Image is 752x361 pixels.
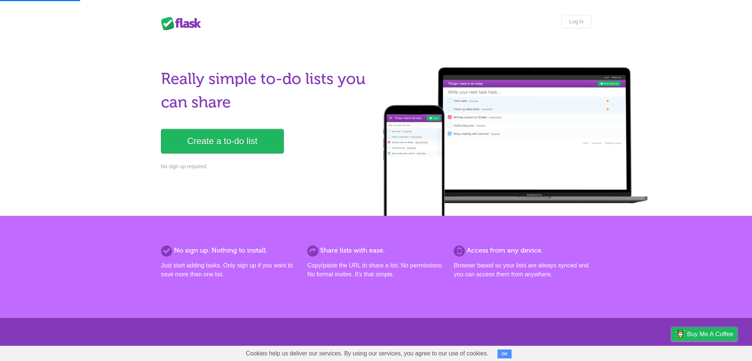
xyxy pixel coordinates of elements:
a: Buy me a coffee [671,327,737,341]
h2: No sign up. Nothing to install. [161,245,298,256]
h2: Share lists with ease. [307,245,444,256]
h1: Really simple to-do lists you can share [161,67,372,114]
button: OK [497,349,512,358]
h2: Access from any device. [454,245,591,256]
div: Flask Lists [161,17,206,30]
p: Copy/paste the URL to share a list. No permissions. No formal invites. It's that simple. [307,261,444,279]
p: Browser based so your lists are always synced and you can access them from anywhere. [454,261,591,279]
img: Buy me a coffee [675,328,685,340]
p: Just start adding tasks. Only sign up if you want to save more than one list. [161,261,298,279]
p: No sign up required [161,163,372,170]
span: Cookies help us deliver our services. By using our services, you agree to our use of cookies. [239,346,496,361]
span: Buy me a coffee [687,328,733,341]
a: Log in [561,15,591,28]
a: Create a to-do list [161,129,284,153]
